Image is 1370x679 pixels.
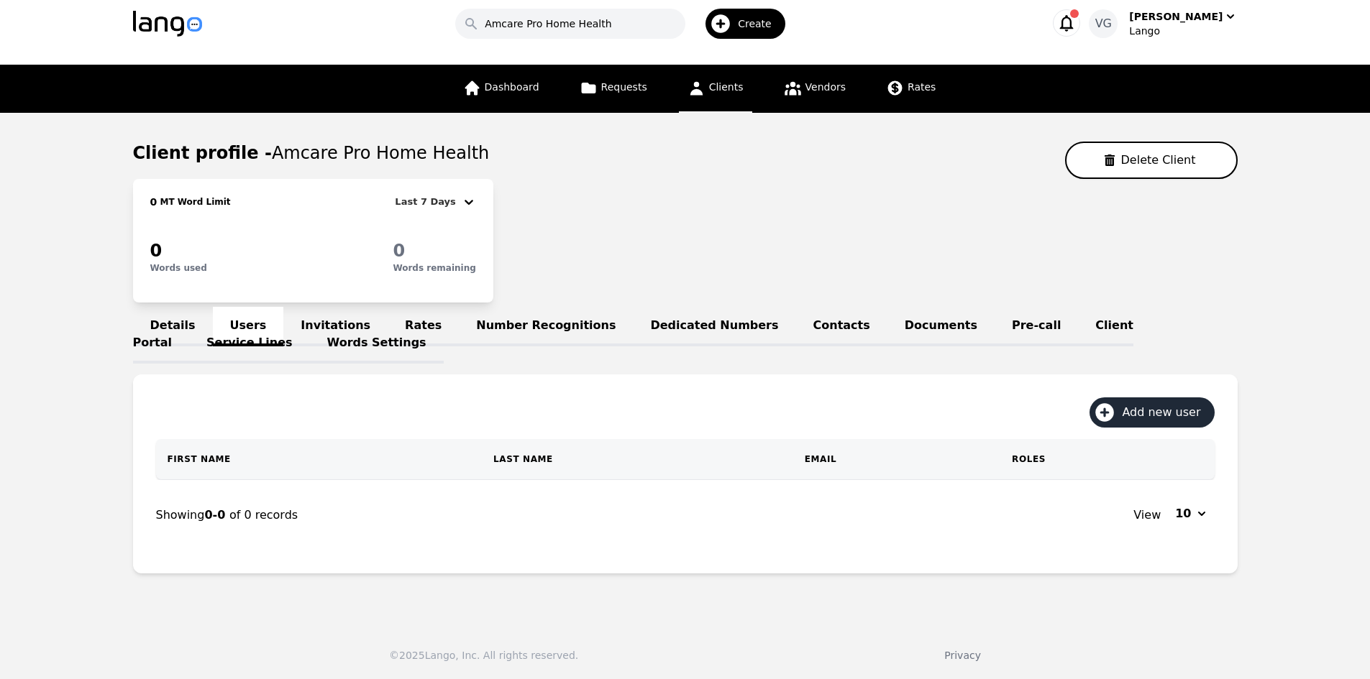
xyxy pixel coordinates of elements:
[156,439,483,479] th: First Name
[310,324,444,364] a: Words Settings
[1095,15,1112,32] span: VG
[775,65,854,113] a: Vendors
[1089,9,1237,38] button: VG[PERSON_NAME]Lango
[995,307,1078,346] a: Pre-call
[459,307,633,346] a: Number Recognitions
[1000,439,1214,479] th: Roles
[133,11,202,37] img: Logo
[485,81,539,93] span: Dashboard
[133,142,490,165] h1: Client profile -
[395,193,461,211] div: Last 7 Days
[482,439,793,479] th: Last Name
[805,81,846,93] span: Vendors
[1065,142,1238,179] button: Delete Client
[156,480,1215,550] nav: Page navigation
[1129,24,1237,38] div: Lango
[156,507,685,524] div: Showing of 0 records
[133,307,213,346] a: Details
[389,648,578,662] div: © 2025 Lango, Inc. All rights reserved.
[709,81,744,93] span: Clients
[1175,505,1191,522] span: 10
[150,262,207,274] p: Words used
[150,241,163,261] span: 0
[793,439,1000,479] th: Email
[393,241,405,261] span: 0
[204,508,229,522] span: 0-0
[633,307,795,346] a: Dedicated Numbers
[887,307,995,346] a: Documents
[283,307,388,346] a: Invitations
[1166,502,1214,525] button: 10
[455,65,548,113] a: Dashboard
[150,196,157,208] span: 0
[133,307,1133,364] a: Client Portal
[1129,9,1223,24] div: [PERSON_NAME]
[1133,507,1161,524] span: View
[679,65,752,113] a: Clients
[388,307,459,346] a: Rates
[571,65,656,113] a: Requests
[157,196,230,208] h2: MT Word Limit
[1090,397,1214,428] button: Add new user
[1122,404,1210,421] span: Add new user
[393,262,475,274] p: Words remaining
[685,3,794,45] button: Create
[455,9,685,39] input: Find jobs, services & companies
[738,17,782,31] span: Create
[908,81,936,93] span: Rates
[877,65,944,113] a: Rates
[796,307,887,346] a: Contacts
[189,324,310,364] a: Service Lines
[272,143,489,163] span: Amcare Pro Home Health
[944,650,981,661] a: Privacy
[601,81,647,93] span: Requests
